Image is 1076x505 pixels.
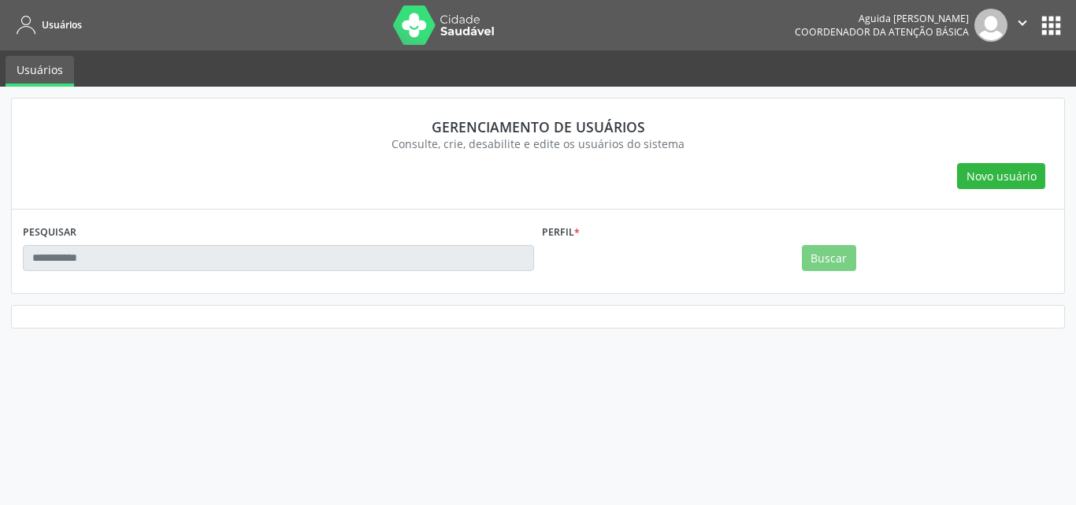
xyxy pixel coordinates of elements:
[542,221,580,245] label: Perfil
[34,118,1042,136] div: Gerenciamento de usuários
[34,136,1042,152] div: Consulte, crie, desabilite e edite os usuários do sistema
[974,9,1007,42] img: img
[6,56,74,87] a: Usuários
[802,245,856,272] button: Buscar
[1037,12,1065,39] button: apps
[1007,9,1037,42] button: 
[42,18,82,32] span: Usuários
[23,221,76,245] label: PESQUISAR
[795,25,969,39] span: Coordenador da Atenção Básica
[1014,14,1031,32] i: 
[957,163,1045,190] button: Novo usuário
[967,168,1037,184] span: Novo usuário
[11,12,82,38] a: Usuários
[795,12,969,25] div: Aguida [PERSON_NAME]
